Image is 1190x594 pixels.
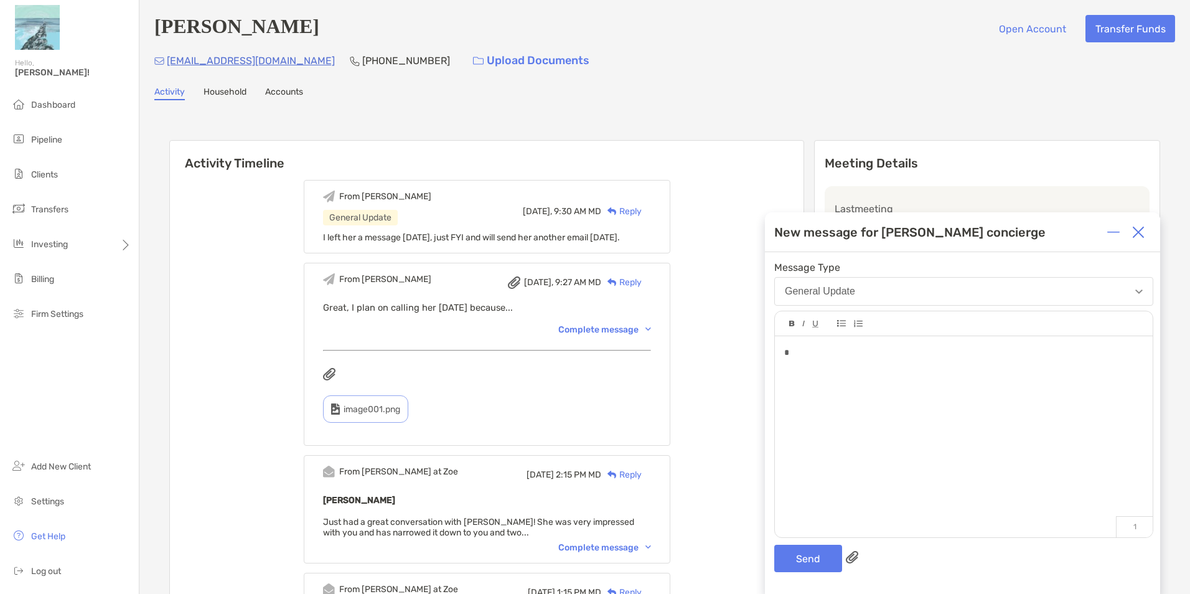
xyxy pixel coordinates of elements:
img: Reply icon [607,471,617,479]
img: Editor control icon [853,320,863,328]
img: Event icon [323,466,335,478]
span: Firm Settings [31,309,83,319]
span: Log out [31,566,61,577]
img: type [331,403,340,415]
span: Transfers [31,204,68,215]
img: Close [1132,226,1145,238]
span: Great, I plan on calling her [DATE] because... [323,302,513,313]
div: Complete message [558,324,651,335]
img: logout icon [11,563,26,578]
img: Email Icon [154,57,164,65]
span: image001.png [344,404,400,415]
span: [PERSON_NAME]! [15,67,131,78]
img: Reply icon [607,207,617,215]
span: Add New Client [31,461,91,472]
img: attachment [508,276,520,289]
div: From [PERSON_NAME] at Zoe [339,466,458,477]
span: [DATE], [524,277,553,288]
p: [EMAIL_ADDRESS][DOMAIN_NAME] [167,53,335,68]
img: Event icon [323,191,335,202]
a: Accounts [265,87,303,100]
div: Complete message [558,542,651,553]
div: Reply [601,205,642,218]
p: [PHONE_NUMBER] [362,53,450,68]
a: Upload Documents [465,47,597,74]
div: Reply [601,276,642,289]
span: Just had a great conversation with [PERSON_NAME]! She was very impressed with you and has narrowe... [323,517,634,538]
img: add_new_client icon [11,458,26,473]
img: investing icon [11,236,26,251]
img: dashboard icon [11,97,26,111]
img: transfers icon [11,201,26,216]
img: Chevron icon [645,545,651,549]
span: 9:30 AM MD [554,206,601,217]
div: Reply [601,468,642,481]
button: Open Account [989,15,1075,42]
p: 1 [1116,516,1153,537]
img: settings icon [11,493,26,508]
span: Settings [31,496,64,507]
p: Last meeting [835,201,1140,217]
p: Meeting Details [825,156,1150,171]
img: paperclip attachments [846,551,858,563]
button: Send [774,545,842,572]
span: Get Help [31,531,65,542]
a: Activity [154,87,185,100]
img: Phone Icon [350,56,360,66]
img: Reply icon [607,278,617,286]
img: billing icon [11,271,26,286]
img: firm-settings icon [11,306,26,321]
span: [DATE], [523,206,552,217]
img: Chevron icon [645,328,651,331]
div: From [PERSON_NAME] [339,191,431,202]
img: Editor control icon [789,321,795,327]
img: clients icon [11,166,26,181]
img: Event icon [323,273,335,285]
span: 9:27 AM MD [555,277,601,288]
img: Open dropdown arrow [1135,290,1143,294]
span: Pipeline [31,134,62,145]
img: get-help icon [11,528,26,543]
div: New message for [PERSON_NAME] concierge [774,225,1046,240]
span: 2:15 PM MD [556,469,601,480]
span: I left her a message [DATE], just FYI and will send her another email [DATE]. [323,232,620,243]
button: Transfer Funds [1085,15,1175,42]
img: Editor control icon [802,321,805,327]
span: Billing [31,274,54,285]
img: Expand or collapse [1107,226,1120,238]
img: pipeline icon [11,131,26,146]
span: [DATE] [527,469,554,480]
h4: [PERSON_NAME] [154,15,319,42]
button: General Update [774,277,1153,306]
img: Editor control icon [812,321,818,328]
span: Clients [31,169,58,180]
div: General Update [323,210,398,225]
span: Investing [31,239,68,250]
img: Editor control icon [837,320,846,327]
h6: Activity Timeline [170,141,803,171]
div: From [PERSON_NAME] [339,274,431,285]
img: button icon [473,57,484,65]
img: Zoe Logo [15,5,60,50]
img: attachments [323,368,335,380]
span: Dashboard [31,100,75,110]
b: [PERSON_NAME] [323,495,395,506]
a: Household [204,87,246,100]
div: General Update [785,286,855,297]
span: Message Type [774,262,1153,273]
